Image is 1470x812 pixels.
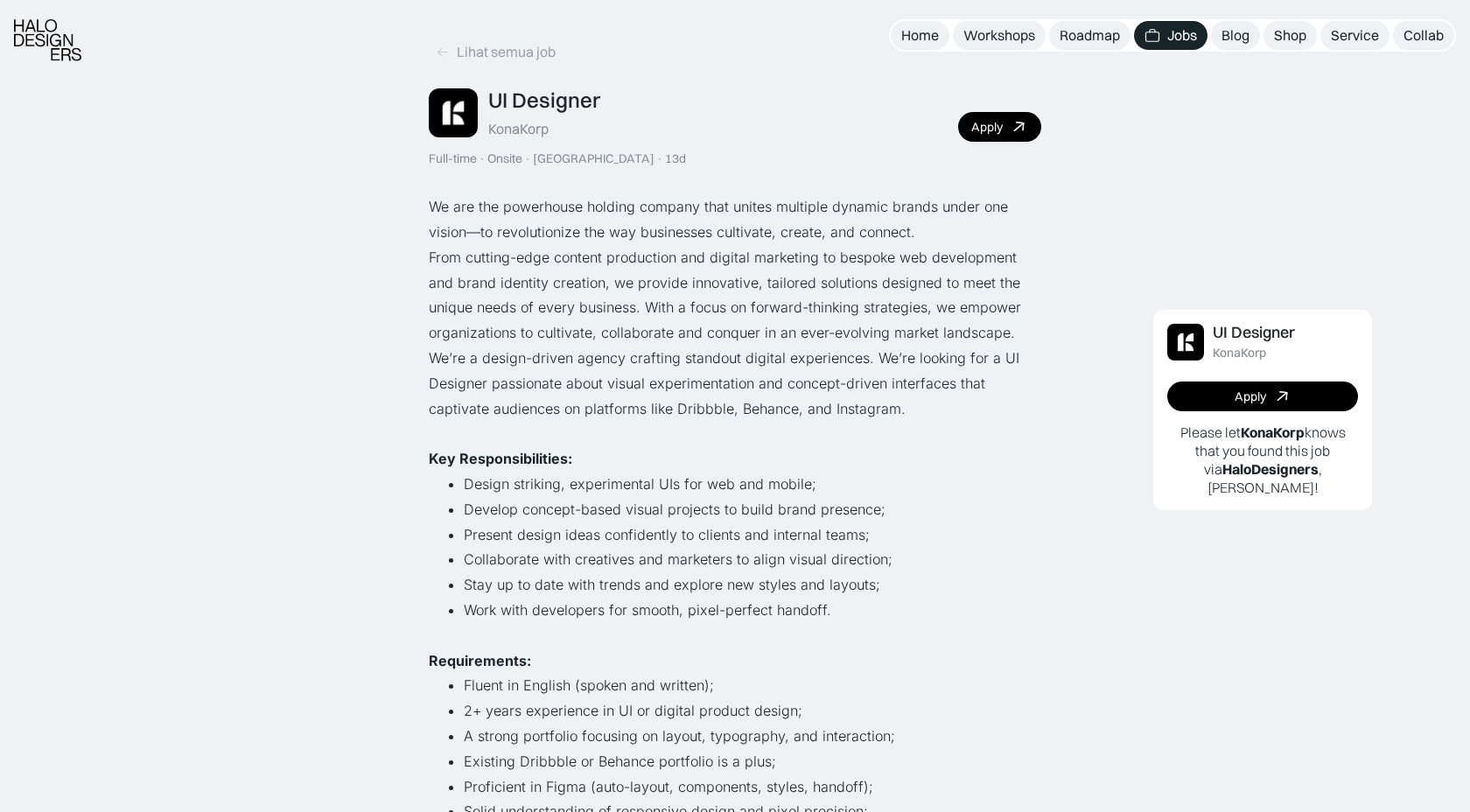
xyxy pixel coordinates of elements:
div: Apply [971,120,1003,135]
div: KonaKorp [488,120,549,138]
li: Work with developers for smooth, pixel-perfect handoff. [464,598,1041,623]
strong: Requirements: [429,652,531,669]
p: We are the powerhouse holding company that unites multiple dynamic brands under one vision—to rev... [429,194,1041,245]
li: Present design ideas confidently to clients and internal teams; [464,522,1041,548]
p: ‍ [429,421,1041,446]
div: Shop [1274,26,1306,45]
div: Home [901,26,939,45]
div: KonaKorp [1213,346,1266,360]
a: Home [891,21,949,50]
li: Existing Dribbble or Behance portfolio is a plus; [464,749,1041,774]
a: Workshops [953,21,1046,50]
a: Blog [1211,21,1260,50]
li: 2+ years experience in UI or digital product design; [464,698,1041,724]
img: Job Image [1167,324,1204,360]
a: Apply [958,112,1041,142]
a: Shop [1263,21,1317,50]
div: 13d [665,151,686,166]
div: Onsite [487,151,522,166]
div: UI Designer [1213,324,1295,342]
div: [GEOGRAPHIC_DATA] [533,151,654,166]
li: Stay up to date with trends and explore new styles and layouts; [464,572,1041,598]
div: Jobs [1167,26,1197,45]
div: UI Designer [488,87,600,113]
strong: Key Responsibilities: [429,450,572,467]
li: A strong portfolio focusing on layout, typography, and interaction; [464,724,1041,749]
a: Lihat semua job [429,38,563,66]
li: Fluent in English (spoken and written); [464,673,1041,698]
div: Apply [1235,389,1266,404]
p: ‍ [429,623,1041,648]
b: HaloDesigners [1222,460,1319,478]
div: · [479,151,486,166]
div: Collab [1403,26,1444,45]
div: Roadmap [1060,26,1120,45]
div: · [524,151,531,166]
div: Workshops [963,26,1035,45]
p: We’re a design-driven agency crafting standout digital experiences. We’re looking for a UI Design... [429,346,1041,421]
div: · [656,151,663,166]
a: Roadmap [1049,21,1130,50]
li: Develop concept-based visual projects to build brand presence; [464,497,1041,522]
div: Blog [1221,26,1249,45]
p: Please let knows that you found this job via , [PERSON_NAME]! [1167,423,1358,496]
img: Job Image [429,88,478,137]
b: KonaKorp [1241,423,1305,441]
a: Service [1320,21,1389,50]
p: From cutting-edge content production and digital marketing to bespoke web development and brand i... [429,245,1041,346]
a: Apply [1167,381,1358,411]
li: Collaborate with creatives and marketers to align visual direction; [464,547,1041,572]
li: Proficient in Figma (auto-layout, components, styles, handoff); [464,774,1041,800]
div: Lihat semua job [457,43,556,61]
div: Service [1331,26,1379,45]
a: Collab [1393,21,1454,50]
a: Jobs [1134,21,1207,50]
li: Design striking, experimental UIs for web and mobile; [464,472,1041,497]
div: Full-time [429,151,477,166]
